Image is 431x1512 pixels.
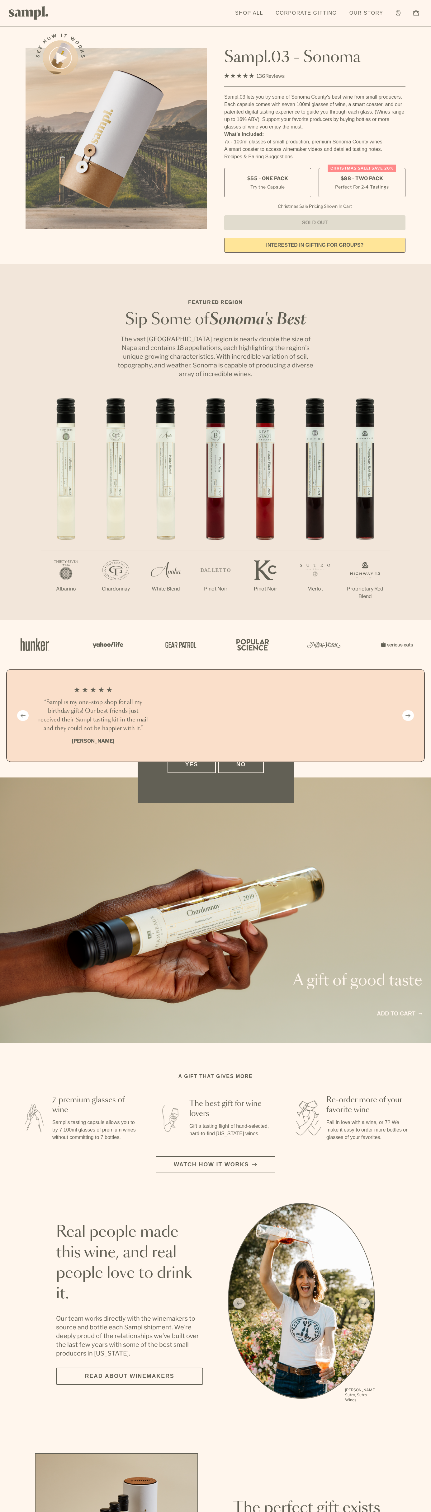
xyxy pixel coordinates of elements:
h3: “Sampl is my one-stop shop for all my birthday gifts! Our best friends just received their Sampl ... [37,698,149,733]
li: 5 / 7 [240,398,290,613]
div: Christmas SALE! Save 20% [328,165,396,172]
p: Pinot Noir [240,585,290,593]
img: Sampl logo [9,6,49,20]
button: Yes [168,756,216,773]
p: White Blend [141,585,191,593]
div: 136Reviews [224,72,285,80]
span: $88 - Two Pack [341,175,383,182]
button: No [218,756,263,773]
p: A gift of good taste [236,973,422,988]
a: Add to cart [377,1010,422,1018]
img: Sampl.03 - Sonoma [26,48,207,229]
small: Try the Capsule [250,184,285,190]
p: [PERSON_NAME] Sutro, Sutro Wines [345,1388,375,1402]
p: Pinot Noir [191,585,240,593]
span: $55 - One Pack [247,175,288,182]
a: Shop All [232,6,266,20]
li: 7 / 7 [340,398,390,620]
p: Albarino [41,585,91,593]
li: 6 / 7 [290,398,340,613]
li: 3 / 7 [141,398,191,613]
a: Our Story [346,6,386,20]
a: Corporate Gifting [272,6,340,20]
p: Chardonnay [91,585,141,593]
button: See how it works [43,40,78,75]
li: 2 / 7 [91,398,141,613]
ul: carousel [228,1203,375,1403]
p: Merlot [290,585,340,593]
b: [PERSON_NAME] [72,738,114,744]
li: 1 / 4 [37,682,149,749]
button: Next slide [402,710,414,721]
small: Perfect For 2-4 Tastings [335,184,389,190]
li: 1 / 7 [41,398,91,613]
li: 4 / 7 [191,398,240,613]
a: interested in gifting for groups? [224,238,405,253]
p: Proprietary Red Blend [340,585,390,600]
div: slide 1 [228,1203,375,1403]
button: Sold Out [224,215,405,230]
button: Previous slide [17,710,29,721]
